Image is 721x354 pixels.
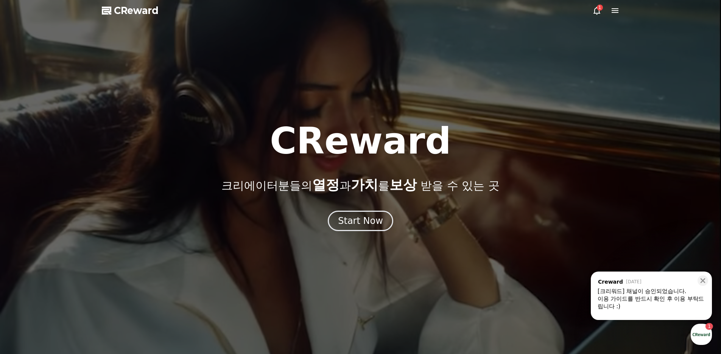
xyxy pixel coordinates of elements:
a: Start Now [328,218,393,225]
span: 가치 [351,177,378,193]
span: 홈 [24,251,28,257]
span: 열정 [312,177,339,193]
div: Start Now [338,215,383,227]
h1: CReward [270,123,451,159]
a: CReward [102,5,159,17]
p: 크리에이터분들의 과 를 받을 수 있는 곳 [221,177,499,193]
span: 1 [77,239,79,245]
button: Start Now [328,211,393,231]
a: 1 [592,6,601,15]
span: 대화 [69,252,78,258]
a: 설정 [98,240,145,259]
a: 홈 [2,240,50,259]
span: CReward [114,5,159,17]
a: 1대화 [50,240,98,259]
span: 설정 [117,251,126,257]
div: 1 [597,5,603,11]
span: 보상 [389,177,417,193]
